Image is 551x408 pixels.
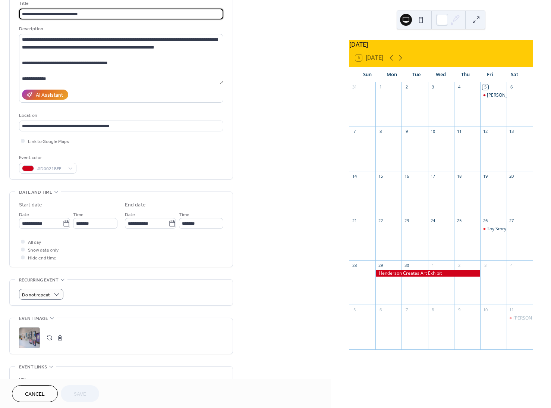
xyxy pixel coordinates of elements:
div: Henderson Creates Art Exhibit [375,270,480,277]
button: Cancel [12,385,58,402]
span: Time [179,211,189,219]
div: 17 [430,173,436,179]
div: 11 [456,129,462,134]
div: 12 [482,129,488,134]
div: Sun [355,67,380,82]
span: Date and time [19,189,52,196]
div: 11 [509,307,514,312]
div: 4 [509,262,514,268]
div: 5 [482,84,488,90]
div: 30 [404,262,409,268]
div: Event color [19,154,75,162]
div: 1 [378,84,383,90]
div: 22 [378,218,383,224]
div: 9 [404,129,409,134]
div: Tue [404,67,429,82]
div: Mon [380,67,404,82]
button: AI Assistant [22,90,68,100]
div: 18 [456,173,462,179]
span: Link to Google Maps [28,138,69,146]
div: 19 [482,173,488,179]
div: 15 [378,173,383,179]
div: Toy Story Live in Concert [487,226,538,232]
div: [DATE] [349,40,533,49]
div: 8 [378,129,383,134]
div: Aki Matsuri Japanese Festival [507,315,533,321]
div: 7 [352,129,357,134]
div: 3 [430,84,436,90]
div: 23 [404,218,409,224]
span: Time [73,211,84,219]
div: 27 [509,218,514,224]
div: 8 [430,307,436,312]
span: Hide end time [28,254,56,262]
div: 5 [352,307,357,312]
span: All day [28,239,41,246]
div: 31 [352,84,357,90]
div: 10 [482,307,488,312]
div: 13 [509,129,514,134]
span: #D0021BFF [37,165,64,173]
div: ; [19,327,40,348]
div: 25 [456,218,462,224]
div: 1 [430,262,436,268]
div: Wed [429,67,453,82]
div: Sat [502,67,527,82]
span: Cancel [25,390,45,398]
div: 10 [430,129,436,134]
div: Location [19,112,222,119]
div: End date [125,201,146,209]
div: 28 [352,262,357,268]
div: 20 [509,173,514,179]
span: Event links [19,363,47,371]
span: Date [19,211,29,219]
div: Henderson Creates Art Exhibit Opening Reception [480,92,506,99]
div: Start date [19,201,42,209]
span: Show date only [28,246,59,254]
span: Do not repeat [22,291,50,299]
div: Fri [478,67,503,82]
div: 6 [509,84,514,90]
div: 16 [404,173,409,179]
div: 21 [352,218,357,224]
div: Description [19,25,222,33]
div: 6 [378,307,383,312]
span: Recurring event [19,276,59,284]
span: Event image [19,315,48,323]
div: AI Assistant [36,91,63,99]
div: URL [19,376,222,384]
div: 7 [404,307,409,312]
div: Toy Story Live in Concert [480,226,506,232]
div: Thu [453,67,478,82]
div: 2 [456,262,462,268]
div: 14 [352,173,357,179]
div: 26 [482,218,488,224]
div: 24 [430,218,436,224]
div: 9 [456,307,462,312]
span: Date [125,211,135,219]
div: 4 [456,84,462,90]
div: 2 [404,84,409,90]
div: 29 [378,262,383,268]
div: 3 [482,262,488,268]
